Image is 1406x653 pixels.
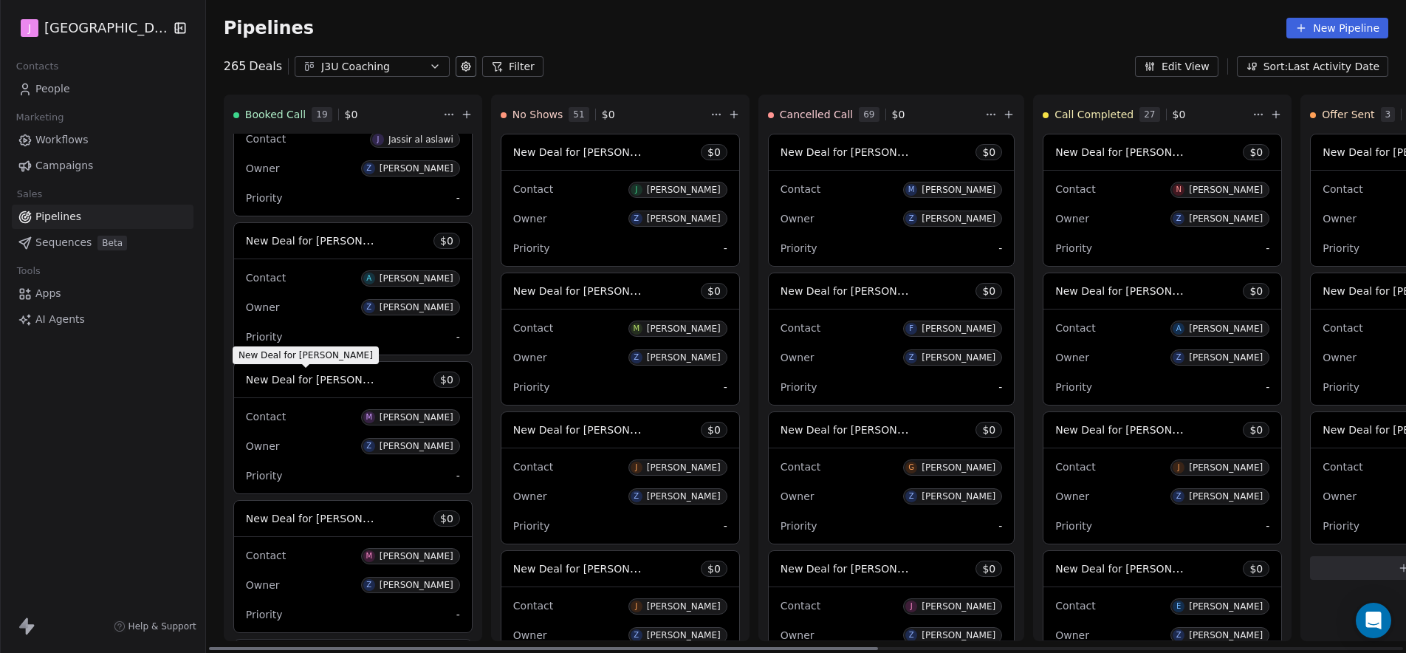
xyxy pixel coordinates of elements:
[312,107,332,122] span: 19
[249,58,282,75] span: Deals
[501,95,707,134] div: No Shows51$0
[366,411,372,423] div: M
[1176,490,1182,502] div: Z
[781,352,815,363] span: Owner
[1055,242,1092,254] span: Priority
[647,352,721,363] div: [PERSON_NAME]
[1189,324,1263,334] div: [PERSON_NAME]
[513,520,550,532] span: Priority
[781,520,817,532] span: Priority
[35,312,85,327] span: AI Agents
[1055,461,1095,473] span: Contact
[366,163,371,174] div: Z
[456,191,460,205] span: -
[922,324,995,334] div: [PERSON_NAME]
[1055,322,1095,334] span: Contact
[1055,213,1089,225] span: Owner
[781,461,820,473] span: Contact
[482,56,543,77] button: Filter
[781,600,820,612] span: Contact
[35,132,89,148] span: Workflows
[922,601,995,612] div: [PERSON_NAME]
[35,209,81,225] span: Pipelines
[12,77,193,101] a: People
[998,380,1002,394] span: -
[233,95,440,134] div: Booked Call19$0
[1055,423,1211,437] span: New Deal for [PERSON_NAME]
[634,352,639,363] div: Z
[1055,520,1092,532] span: Priority
[12,128,193,152] a: Workflows
[635,462,637,473] div: J
[707,145,721,160] span: $ 0
[1323,322,1362,334] span: Contact
[513,600,553,612] span: Contact
[781,381,817,393] span: Priority
[1189,352,1263,363] div: [PERSON_NAME]
[1178,462,1180,473] div: J
[768,95,982,134] div: Cancelled Call69$0
[922,352,995,363] div: [PERSON_NAME]
[366,550,372,562] div: M
[1249,561,1263,576] span: $ 0
[246,411,286,423] span: Contact
[1286,18,1388,38] button: New Pipeline
[513,461,553,473] span: Contact
[1249,423,1263,437] span: $ 0
[1189,491,1263,502] div: [PERSON_NAME]
[239,349,373,361] span: New Deal for [PERSON_NAME]
[909,213,914,225] div: Z
[1323,520,1359,532] span: Priority
[246,133,286,145] span: Contact
[634,213,639,225] div: Z
[246,511,402,525] span: New Deal for [PERSON_NAME]
[12,281,193,306] a: Apps
[982,423,995,437] span: $ 0
[1266,241,1269,256] span: -
[1055,490,1089,502] span: Owner
[724,519,727,533] span: -
[246,233,402,247] span: New Deal for [PERSON_NAME]
[440,233,453,248] span: $ 0
[922,462,995,473] div: [PERSON_NAME]
[233,83,473,216] div: ContactJJassir al aslawiOwnerZ[PERSON_NAME]Priority-
[513,145,669,159] span: New Deal for [PERSON_NAME]
[781,242,817,254] span: Priority
[1055,284,1211,298] span: New Deal for [PERSON_NAME]
[1055,352,1089,363] span: Owner
[1323,381,1359,393] span: Priority
[1176,601,1181,612] div: E
[128,620,196,632] span: Help & Support
[909,629,914,641] div: Z
[922,213,995,224] div: [PERSON_NAME]
[1055,629,1089,641] span: Owner
[892,107,905,122] span: $ 0
[10,55,65,78] span: Contacts
[1323,352,1357,363] span: Owner
[602,107,615,122] span: $ 0
[1189,185,1263,195] div: [PERSON_NAME]
[440,372,453,387] span: $ 0
[12,307,193,332] a: AI Agents
[366,273,371,284] div: A
[634,629,639,641] div: Z
[233,222,473,355] div: New Deal for [PERSON_NAME]$0ContactA[PERSON_NAME]OwnerZ[PERSON_NAME]Priority-
[456,329,460,344] span: -
[246,192,283,204] span: Priority
[513,322,553,334] span: Contact
[781,213,815,225] span: Owner
[724,241,727,256] span: -
[1266,519,1269,533] span: -
[1249,145,1263,160] span: $ 0
[513,183,553,195] span: Contact
[12,154,193,178] a: Campaigns
[707,561,721,576] span: $ 0
[634,490,639,502] div: Z
[768,134,1015,267] div: New Deal for [PERSON_NAME]$0ContactM[PERSON_NAME]OwnerZ[PERSON_NAME]Priority-
[982,284,995,298] span: $ 0
[1055,561,1211,575] span: New Deal for [PERSON_NAME]
[647,185,721,195] div: [PERSON_NAME]
[513,284,669,298] span: New Deal for [PERSON_NAME]
[97,236,127,250] span: Beta
[233,500,473,633] div: New Deal for [PERSON_NAME]$0ContactM[PERSON_NAME]OwnerZ[PERSON_NAME]Priority-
